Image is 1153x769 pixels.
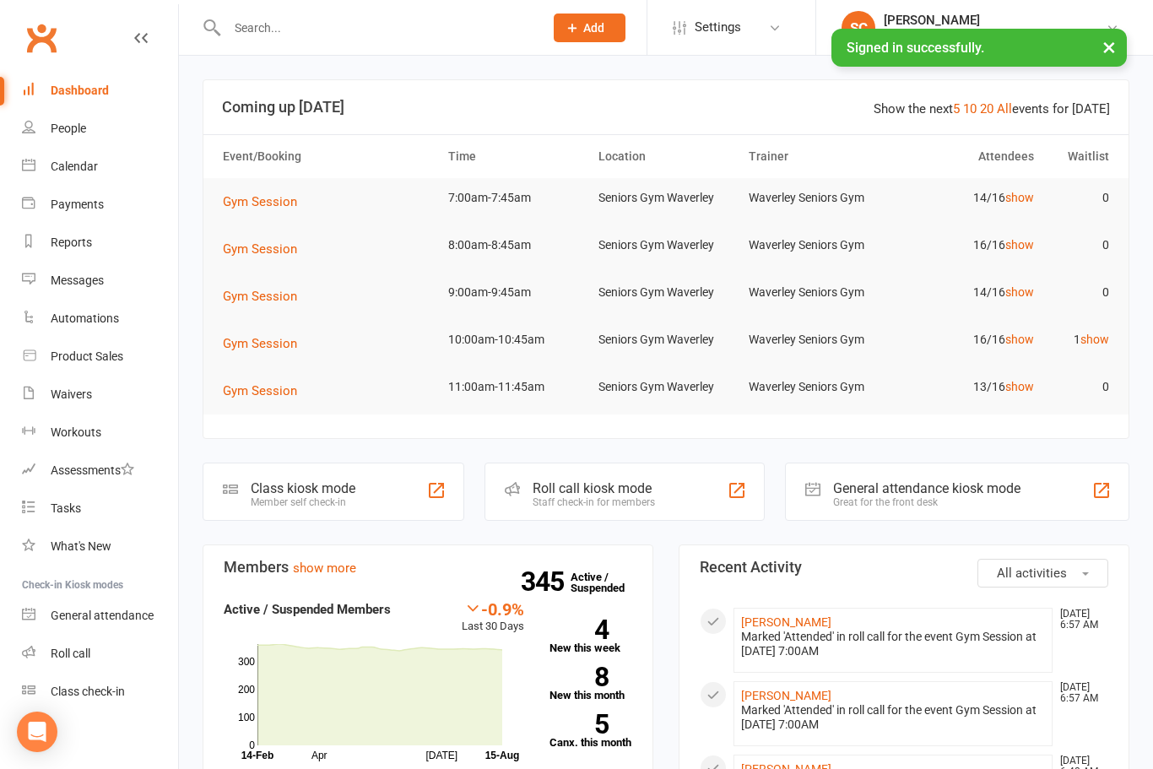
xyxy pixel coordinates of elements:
[980,101,993,116] a: 20
[741,630,1045,658] div: Marked 'Attended' in roll call for the event Gym Session at [DATE] 7:00AM
[1042,273,1117,312] td: 0
[22,635,178,673] a: Roll call
[1052,609,1107,631] time: [DATE] 6:57 AM
[222,16,533,40] input: Search...
[700,559,1108,576] h3: Recent Activity
[223,289,297,304] span: Gym Session
[22,186,178,224] a: Payments
[1094,29,1124,65] button: ×
[997,101,1012,116] a: All
[441,367,591,407] td: 11:00am-11:45am
[891,320,1042,360] td: 16/16
[591,273,741,312] td: Seniors Gym Waverley
[22,528,178,566] a: What's New
[1005,285,1034,299] a: show
[1042,135,1117,178] th: Waitlist
[51,685,125,698] div: Class check-in
[22,338,178,376] a: Product Sales
[741,225,891,265] td: Waverley Seniors Gym
[51,501,81,515] div: Tasks
[22,262,178,300] a: Messages
[549,667,633,701] a: 8New this month
[571,559,645,606] a: 345Active / Suspended
[891,273,1042,312] td: 14/16
[441,225,591,265] td: 8:00am-8:45am
[462,599,524,618] div: -0.9%
[833,496,1020,508] div: Great for the front desk
[891,178,1042,218] td: 14/16
[591,135,741,178] th: Location
[224,559,632,576] h3: Members
[51,273,104,287] div: Messages
[223,381,309,401] button: Gym Session
[549,620,633,653] a: 4New this week
[441,273,591,312] td: 9:00am-9:45am
[223,239,309,259] button: Gym Session
[223,333,309,354] button: Gym Session
[223,383,297,398] span: Gym Session
[223,192,309,212] button: Gym Session
[963,101,977,116] a: 10
[549,714,633,748] a: 5Canx. this month
[22,452,178,490] a: Assessments
[17,712,57,752] div: Open Intercom Messenger
[891,135,1042,178] th: Attendees
[533,480,655,496] div: Roll call kiosk mode
[741,135,891,178] th: Trainer
[462,599,524,636] div: Last 30 Days
[583,21,604,35] span: Add
[223,241,297,257] span: Gym Session
[533,496,655,508] div: Staff check-in for members
[1042,320,1117,360] td: 1
[51,609,154,622] div: General attendance
[51,198,104,211] div: Payments
[222,99,1110,116] h3: Coming up [DATE]
[741,703,1045,732] div: Marked 'Attended' in roll call for the event Gym Session at [DATE] 7:00AM
[20,17,62,59] a: Clubworx
[251,480,355,496] div: Class kiosk mode
[22,376,178,414] a: Waivers
[874,99,1110,119] div: Show the next events for [DATE]
[884,13,1106,28] div: [PERSON_NAME]
[549,712,609,737] strong: 5
[215,135,441,178] th: Event/Booking
[51,425,101,439] div: Workouts
[51,539,111,553] div: What's New
[1005,238,1034,252] a: show
[51,236,92,249] div: Reports
[842,11,875,45] div: SC
[1052,682,1107,704] time: [DATE] 6:57 AM
[741,273,891,312] td: Waverley Seniors Gym
[1005,333,1034,346] a: show
[549,664,609,690] strong: 8
[1005,380,1034,393] a: show
[554,14,625,42] button: Add
[51,349,123,363] div: Product Sales
[22,148,178,186] a: Calendar
[833,480,1020,496] div: General attendance kiosk mode
[741,615,831,629] a: [PERSON_NAME]
[549,617,609,642] strong: 4
[1005,191,1034,204] a: show
[22,414,178,452] a: Workouts
[22,110,178,148] a: People
[251,496,355,508] div: Member self check-in
[891,225,1042,265] td: 16/16
[293,561,356,576] a: show more
[1042,367,1117,407] td: 0
[1042,178,1117,218] td: 0
[741,320,891,360] td: Waverley Seniors Gym
[51,84,109,97] div: Dashboard
[22,72,178,110] a: Dashboard
[591,320,741,360] td: Seniors Gym Waverley
[51,647,90,660] div: Roll call
[51,311,119,325] div: Automations
[22,300,178,338] a: Automations
[223,336,297,351] span: Gym Session
[441,135,591,178] th: Time
[1042,225,1117,265] td: 0
[521,569,571,594] strong: 345
[741,178,891,218] td: Waverley Seniors Gym
[695,8,741,46] span: Settings
[22,224,178,262] a: Reports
